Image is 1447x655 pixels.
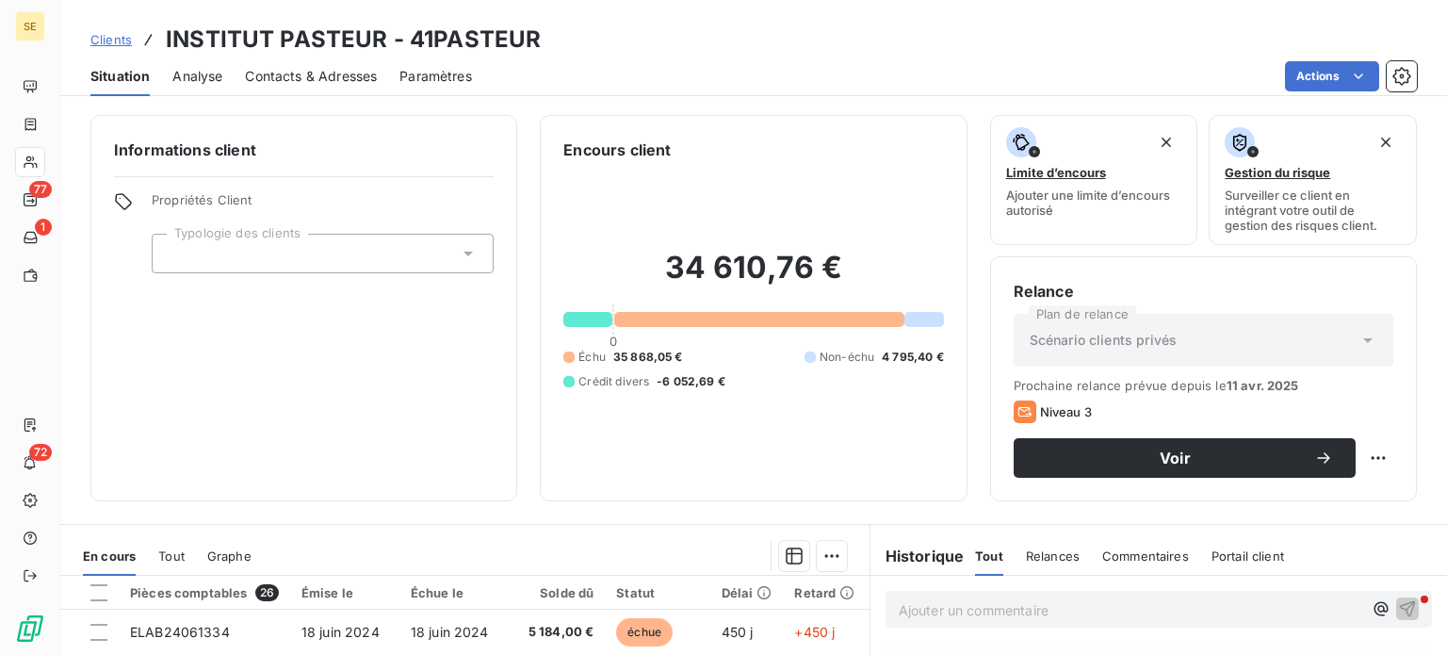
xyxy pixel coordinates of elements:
span: Prochaine relance prévue depuis le [1014,378,1393,393]
span: Échu [578,349,606,366]
img: Logo LeanPay [15,614,45,644]
div: Émise le [301,585,388,600]
button: Actions [1285,61,1379,91]
span: 72 [29,444,52,461]
span: Propriétés Client [152,192,494,219]
div: Délai [722,585,772,600]
div: Pièces comptables [130,584,279,601]
span: Relances [1026,549,1080,564]
button: Voir [1014,438,1356,478]
span: Niveau 3 [1040,404,1092,419]
div: Statut [616,585,698,600]
span: Contacts & Adresses [245,67,377,86]
span: Analyse [172,67,222,86]
h6: Informations client [114,139,494,161]
span: -6 052,69 € [657,373,725,390]
span: 11 avr. 2025 [1227,378,1299,393]
h2: 34 610,76 € [563,249,943,305]
span: +450 j [794,624,835,640]
span: Portail client [1211,549,1284,564]
span: 18 juin 2024 [301,624,380,640]
span: Surveiller ce client en intégrant votre outil de gestion des risques client. [1225,188,1401,233]
span: Situation [90,67,150,86]
span: Ajouter une limite d’encours autorisé [1006,188,1182,218]
span: 77 [29,181,52,198]
h6: Historique [870,545,965,567]
span: ELAB24061334 [130,624,230,640]
span: 18 juin 2024 [411,624,489,640]
button: Gestion du risqueSurveiller ce client en intégrant votre outil de gestion des risques client. [1209,115,1417,245]
span: Crédit divers [578,373,649,390]
span: 35 868,05 € [613,349,683,366]
div: Retard [794,585,854,600]
span: Gestion du risque [1225,165,1330,180]
a: Clients [90,30,132,49]
span: 1 [35,219,52,236]
span: Limite d’encours [1006,165,1106,180]
iframe: Intercom live chat [1383,591,1428,636]
span: 5 184,00 € [523,623,594,642]
span: 4 795,40 € [882,349,944,366]
span: Voir [1036,450,1314,466]
div: Solde dû [523,585,594,600]
span: Scénario clients privés [1030,331,1177,350]
span: En cours [83,549,136,564]
input: Ajouter une valeur [168,245,183,262]
span: 0 [610,334,617,349]
h6: Relance [1014,280,1393,303]
span: 450 j [722,624,754,640]
span: Tout [975,549,1003,564]
span: Paramètres [399,67,472,86]
h6: Encours client [563,139,671,161]
h3: INSTITUT PASTEUR - 41PASTEUR [166,23,541,57]
span: Non-échu [820,349,874,366]
span: 26 [255,584,279,601]
span: Tout [158,549,185,564]
span: échue [616,618,673,647]
div: Échue le [411,585,500,600]
span: Clients [90,32,132,47]
span: Commentaires [1102,549,1189,564]
span: Graphe [207,549,252,564]
button: Limite d’encoursAjouter une limite d’encours autorisé [990,115,1198,245]
div: SE [15,11,45,41]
